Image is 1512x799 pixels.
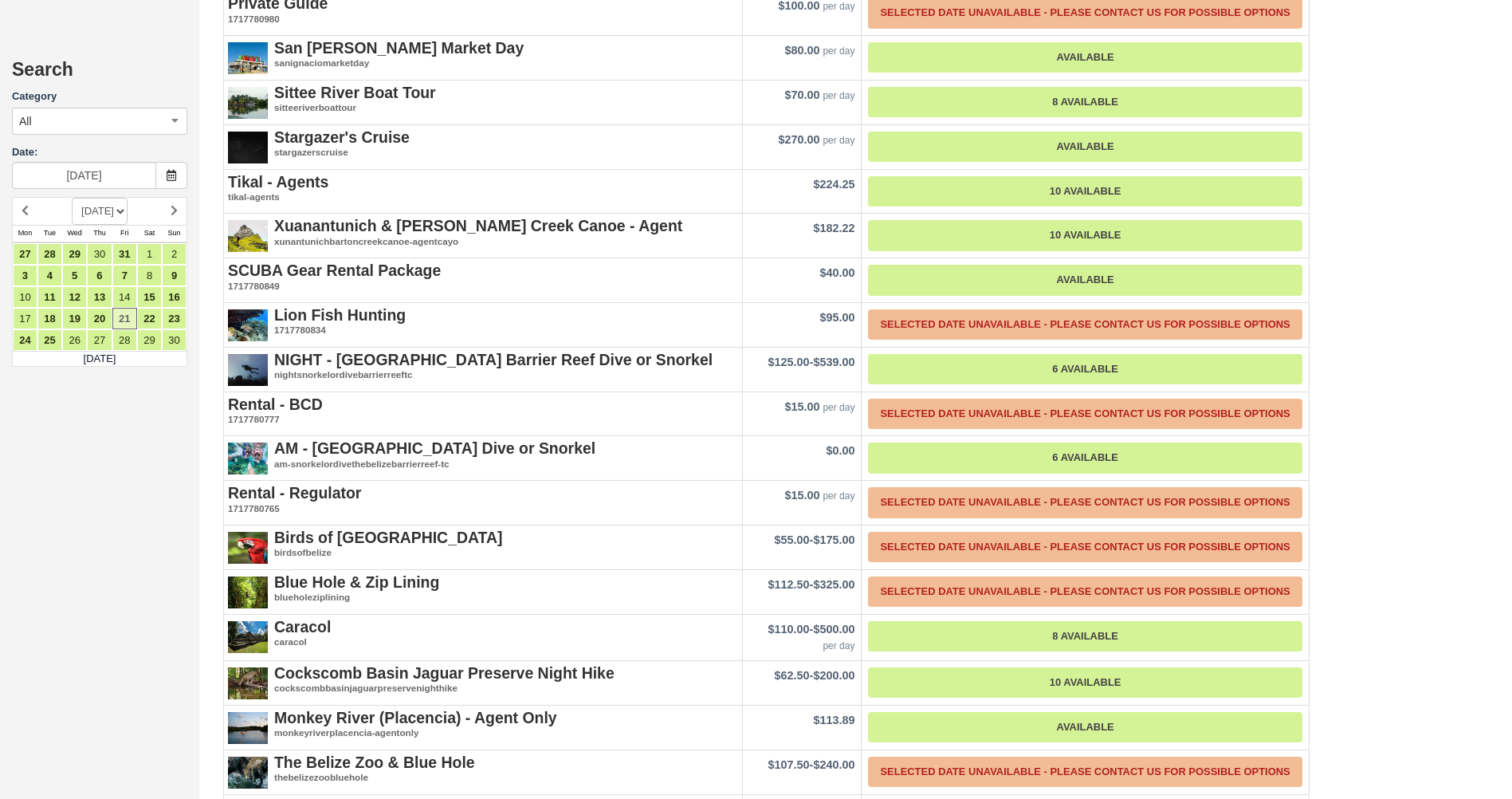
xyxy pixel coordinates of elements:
a: Xuanantunich & [PERSON_NAME] Creek Canoe - Agentxunantunichbartoncreekcanoe-agentcayo [228,218,738,248]
strong: AM - [GEOGRAPHIC_DATA] Dive or Snorkel [274,439,595,457]
a: 15 [137,286,162,308]
span: $224.25 [813,178,854,191]
a: 23 [162,308,187,329]
a: 13 [87,286,112,308]
a: 24 [13,329,37,351]
a: Available [868,132,1302,163]
a: 26 [62,329,87,351]
em: caracol [228,636,738,649]
a: Selected Date Unavailable - Please contact us for possible options [868,399,1302,430]
span: - [768,623,855,636]
strong: Lion Fish Hunting [274,306,406,324]
th: Wed [62,225,87,242]
th: Sun [162,225,187,242]
em: per day [823,135,854,146]
span: - [768,356,855,368]
a: Selected Date Unavailable - Please contact us for possible options [868,757,1302,788]
img: S286-1 [228,710,268,750]
a: SCUBA Gear Rental Package1717780849 [228,262,738,293]
a: Tikal - Agentstikal-agents [228,174,738,204]
a: Blue Hole & Zip Liningblueholeziplining [228,574,738,604]
a: Available [868,712,1302,743]
span: $80.00 [784,44,819,57]
em: sitteeriverboattour [228,101,738,115]
span: $55.00 [775,533,810,546]
a: Cockscomb Basin Jaguar Preserve Night Hikecockscombbasinjaguarpreservenighthike [228,665,738,695]
span: $15.00 [784,400,819,413]
img: S103-4 [228,529,268,569]
img: S280-1 [228,218,268,258]
a: 8 Available [868,87,1302,118]
img: S154-1 [228,619,268,659]
strong: Blue Hole & Zip Lining [274,573,439,591]
a: 31 [112,243,137,265]
label: Category [12,89,187,104]
span: - [768,578,855,591]
span: $325.00 [813,578,854,591]
em: monkeyriverplacencia-agentonly [228,726,738,740]
em: per day [823,402,854,413]
span: $113.89 [813,714,854,726]
span: $240.00 [813,758,854,771]
strong: Xuanantunich & [PERSON_NAME] Creek Canoe - Agent [274,217,682,234]
span: $539.00 [813,356,854,368]
span: $95.00 [819,311,854,324]
em: per day [823,490,854,502]
img: S62-1 [228,307,268,347]
span: $15.00 [784,489,819,502]
a: 5 [62,265,87,286]
td: [DATE] [13,351,187,367]
span: $125.00 [768,356,810,368]
th: Tue [37,225,62,242]
a: 29 [62,243,87,265]
a: Birds of [GEOGRAPHIC_DATA]birdsofbelize [228,529,738,560]
em: per day [823,1,854,12]
em: 1717780777 [228,413,738,427]
em: per day [823,90,854,101]
a: 21 [112,308,137,329]
a: 6 Available [868,443,1302,474]
th: Sat [137,225,162,242]
a: 4 [37,265,62,286]
span: $200.00 [813,669,854,682]
th: Mon [13,225,37,242]
a: 28 [112,329,137,351]
a: Monkey River (Placencia) - Agent Onlymonkeyriverplacencia-agentonly [228,710,738,740]
img: S102-1 [228,574,268,614]
a: Stargazer's Cruisestargazerscruise [228,129,738,159]
a: NIGHT - [GEOGRAPHIC_DATA] Barrier Reef Dive or Snorkelnightsnorkelordivebarrierreeftc [228,352,738,382]
th: Fri [112,225,137,242]
strong: San [PERSON_NAME] Market Day [274,39,524,57]
a: Available [868,42,1302,73]
span: $182.22 [813,222,854,234]
a: Selected Date Unavailable - Please contact us for possible options [868,577,1302,608]
strong: Caracol [274,618,331,636]
span: $500.00 [813,623,854,636]
a: AM - [GEOGRAPHIC_DATA] Dive or Snorkelam-snorkelordivethebelizebarrierreef-tc [228,440,738,470]
a: 25 [37,329,62,351]
a: San [PERSON_NAME] Market Daysanignaciomarketday [228,40,738,70]
em: am-snorkelordivethebelizebarrierreef-tc [228,458,738,471]
img: S104-1 [228,665,268,705]
span: $40.00 [819,266,854,279]
img: S308-1 [228,129,268,169]
em: stargazerscruise [228,146,738,159]
a: Selected Date Unavailable - Please contact us for possible options [868,532,1302,563]
a: Rental - BCD1717780777 [228,396,738,427]
a: 10 Available [868,176,1302,207]
em: thebelizezoobluehole [228,771,738,785]
span: $0.00 [826,444,854,457]
a: 19 [62,308,87,329]
label: Date: [12,145,187,160]
a: 10 Available [868,667,1302,699]
strong: Birds of [GEOGRAPHIC_DATA] [274,529,503,546]
strong: Cockscomb Basin Jaguar Preserve Night Hike [274,664,615,682]
strong: Tikal - Agents [228,173,328,191]
a: Selected Date Unavailable - Please contact us for possible options [868,309,1302,340]
a: Sittee River Boat Toursitteeriverboattour [228,85,738,115]
em: nightsnorkelordivebarrierreeftc [228,368,738,382]
a: 3 [13,265,37,286]
span: - [775,669,855,682]
a: 10 Available [868,220,1302,251]
strong: Stargazer's Cruise [274,128,410,146]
